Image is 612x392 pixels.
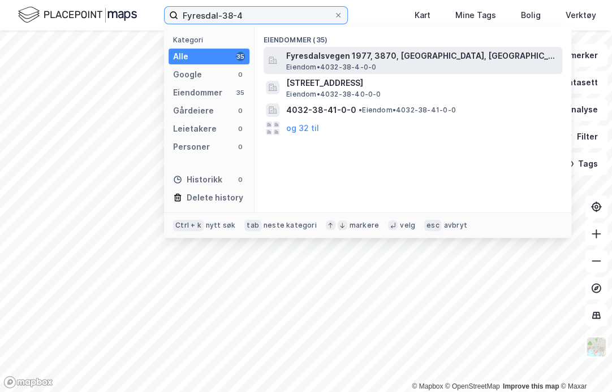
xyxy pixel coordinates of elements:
div: nytt søk [206,221,236,230]
div: Delete history [187,191,243,204]
div: Eiendommer (35) [255,27,571,47]
div: Personer [173,140,210,154]
span: 4032-38-41-0-0 [286,103,356,117]
div: Alle [173,50,188,63]
span: Eiendom • 4032-38-40-0-0 [286,90,381,99]
div: 0 [236,70,245,79]
div: esc [424,220,442,231]
div: neste kategori [264,221,317,230]
span: Eiendom • 4032-38-41-0-0 [359,106,456,115]
a: Mapbox [412,382,443,390]
div: Kart [415,8,430,22]
img: Z [585,336,607,358]
div: velg [400,221,415,230]
span: • [359,106,362,114]
span: [STREET_ADDRESS] [286,76,558,90]
div: tab [244,220,261,231]
div: Kategori [173,36,249,44]
div: 35 [236,88,245,97]
div: avbryt [443,221,467,230]
div: markere [350,221,379,230]
div: Historikk [173,173,222,186]
button: Filter [553,125,607,148]
button: og 32 til [286,121,319,135]
div: 0 [236,142,245,151]
button: Analyse [542,98,607,121]
div: 0 [236,106,245,115]
div: Google [173,68,202,81]
a: Mapbox homepage [3,376,53,389]
div: 0 [236,124,245,133]
div: 35 [236,52,245,61]
div: Eiendommer [173,86,222,99]
div: Leietakere [173,122,217,136]
div: Ctrl + k [173,220,204,231]
div: 0 [236,175,245,184]
a: Improve this map [503,382,559,390]
div: Mine Tags [455,8,496,22]
button: Datasett [538,71,607,94]
iframe: Chat Widget [555,338,612,392]
img: logo.f888ab2527a4732fd821a326f86c7f29.svg [18,5,137,25]
div: Gårdeiere [173,104,214,117]
a: OpenStreetMap [445,382,500,390]
div: Verktøy [566,8,596,22]
div: Bolig [521,8,541,22]
input: Søk på adresse, matrikkel, gårdeiere, leietakere eller personer [178,7,334,24]
button: Tags [555,153,607,175]
span: Fyresdalsvegen 1977, 3870, [GEOGRAPHIC_DATA], [GEOGRAPHIC_DATA] [286,49,558,63]
span: Eiendom • 4032-38-4-0-0 [286,63,376,72]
